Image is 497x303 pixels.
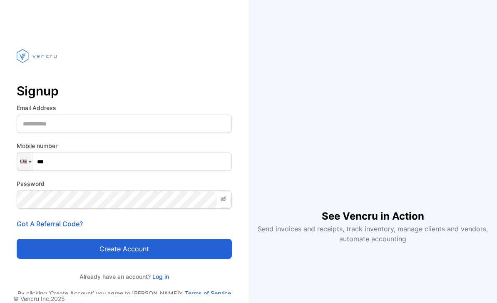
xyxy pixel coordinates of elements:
[17,153,33,170] div: Malaysia: + 60
[253,224,493,244] p: Send invoices and receipts, track inventory, manage clients and vendors, automate accounting
[17,272,232,281] p: Already have an account?
[17,219,232,229] p: Got A Referral Code?
[151,273,169,280] a: Log in
[17,103,232,112] label: Email Address
[322,195,424,224] h1: See Vencru in Action
[17,81,232,101] p: Signup
[17,33,58,78] img: vencru logo
[17,179,232,188] label: Password
[17,239,232,259] button: Create account
[17,141,232,150] label: Mobile number
[185,290,231,297] a: Terms of Service
[273,60,472,195] iframe: YouTube video player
